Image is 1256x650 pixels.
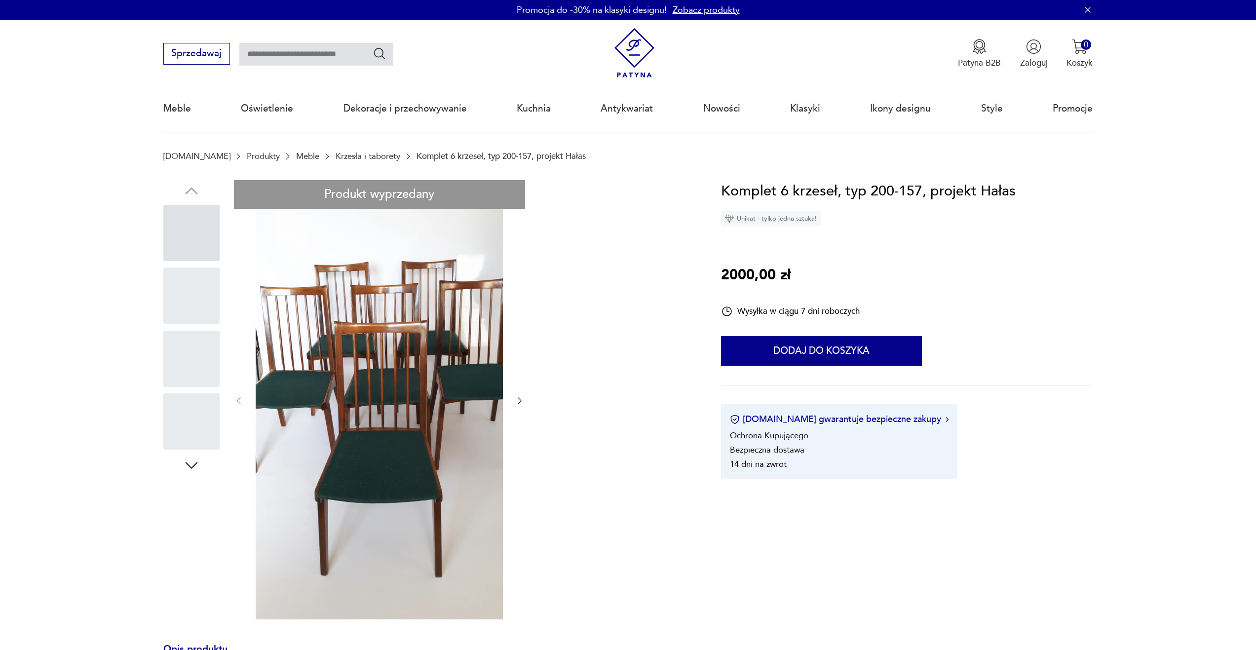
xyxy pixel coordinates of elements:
[1066,57,1093,69] p: Koszyk
[517,86,551,131] a: Kuchnia
[517,4,667,16] p: Promocja do -30% na klasyki designu!
[241,86,293,131] a: Oświetlenie
[730,459,787,470] li: 14 dni na zwrot
[373,46,387,61] button: Szukaj
[609,28,659,78] img: Patyna - sklep z meblami i dekoracjami vintage
[234,180,525,209] div: Produkt wyprzedany
[958,39,1001,69] button: Patyna B2B
[790,86,820,131] a: Klasyki
[972,39,987,54] img: Ikona medalu
[163,43,230,65] button: Sprzedawaj
[296,152,319,161] a: Meble
[730,413,949,425] button: [DOMAIN_NAME] gwarantuje bezpieczne zakupy
[721,306,860,317] div: Wysyłka w ciągu 7 dni roboczych
[725,214,734,223] img: Ikona diamentu
[946,417,949,422] img: Ikona strzałki w prawo
[673,4,740,16] a: Zobacz produkty
[721,336,922,366] button: Dodaj do koszyka
[870,86,931,131] a: Ikony designu
[981,86,1003,131] a: Style
[247,152,280,161] a: Produkty
[163,86,191,131] a: Meble
[721,264,791,287] p: 2000,00 zł
[1020,39,1048,69] button: Zaloguj
[721,180,1016,203] h1: Komplet 6 krzeseł, typ 200-157, projekt Hałas
[163,50,230,58] a: Sprzedawaj
[163,152,230,161] a: [DOMAIN_NAME]
[1081,39,1091,50] div: 0
[958,39,1001,69] a: Ikona medaluPatyna B2B
[256,180,503,620] img: Zdjęcie produktu Komplet 6 krzeseł, typ 200-157, projekt Hałas
[336,152,400,161] a: Krzesła i taborety
[1066,39,1093,69] button: 0Koszyk
[1020,57,1048,69] p: Zaloguj
[721,211,821,226] div: Unikat - tylko jedna sztuka!
[1072,39,1087,54] img: Ikona koszyka
[730,444,804,456] li: Bezpieczna dostawa
[1026,39,1041,54] img: Ikonka użytkownika
[343,86,467,131] a: Dekoracje i przechowywanie
[417,152,586,161] p: Komplet 6 krzeseł, typ 200-157, projekt Hałas
[730,430,808,441] li: Ochrona Kupującego
[730,415,740,424] img: Ikona certyfikatu
[703,86,740,131] a: Nowości
[601,86,653,131] a: Antykwariat
[1053,86,1093,131] a: Promocje
[958,57,1001,69] p: Patyna B2B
